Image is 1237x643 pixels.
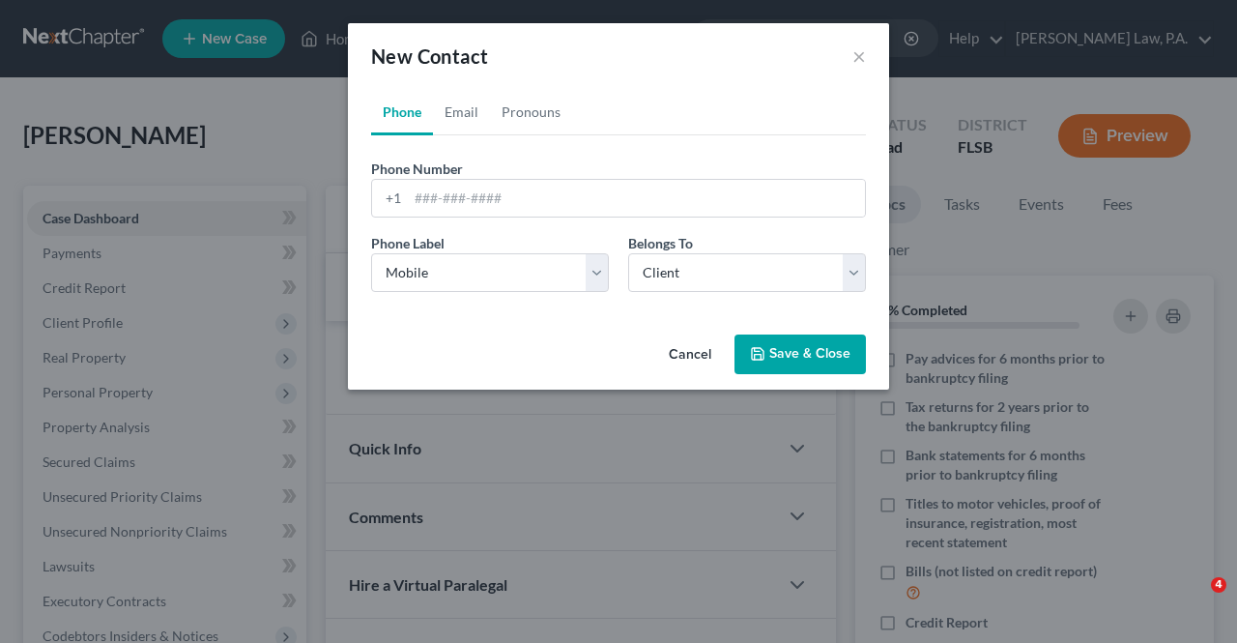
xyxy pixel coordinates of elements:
span: 4 [1211,577,1226,593]
iframe: Intercom live chat [1171,577,1218,624]
span: Belongs To [628,235,693,251]
button: Cancel [653,336,727,375]
span: Phone Label [371,235,445,251]
input: ###-###-#### [408,180,865,217]
a: Pronouns [490,89,572,135]
span: New Contact [371,44,488,68]
div: +1 [372,180,408,217]
button: Save & Close [734,335,866,375]
span: Phone Number [371,161,463,177]
a: Email [433,89,490,135]
a: Phone [371,89,433,135]
button: × [852,44,866,68]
